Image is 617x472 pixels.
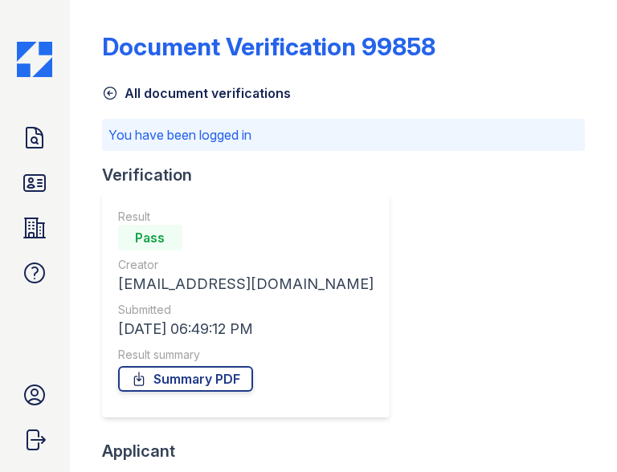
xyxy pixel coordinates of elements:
div: Creator [118,257,374,273]
div: Pass [118,225,182,250]
p: You have been logged in [108,125,578,144]
div: [EMAIL_ADDRESS][DOMAIN_NAME] [118,273,374,295]
a: Summary PDF [118,366,253,392]
a: All document verifications [102,83,291,103]
div: Result [118,209,374,225]
div: Submitted [118,302,374,318]
img: CE_Icon_Blue-c292c112584629df590d857e76928e9f676e5b41ef8f769ba2f05ee15b207248.png [17,42,52,77]
div: [DATE] 06:49:12 PM [118,318,374,340]
div: Document Verification 99858 [102,32,435,61]
div: Applicant [102,440,402,462]
div: Verification [102,164,402,186]
div: Result summary [118,347,374,363]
